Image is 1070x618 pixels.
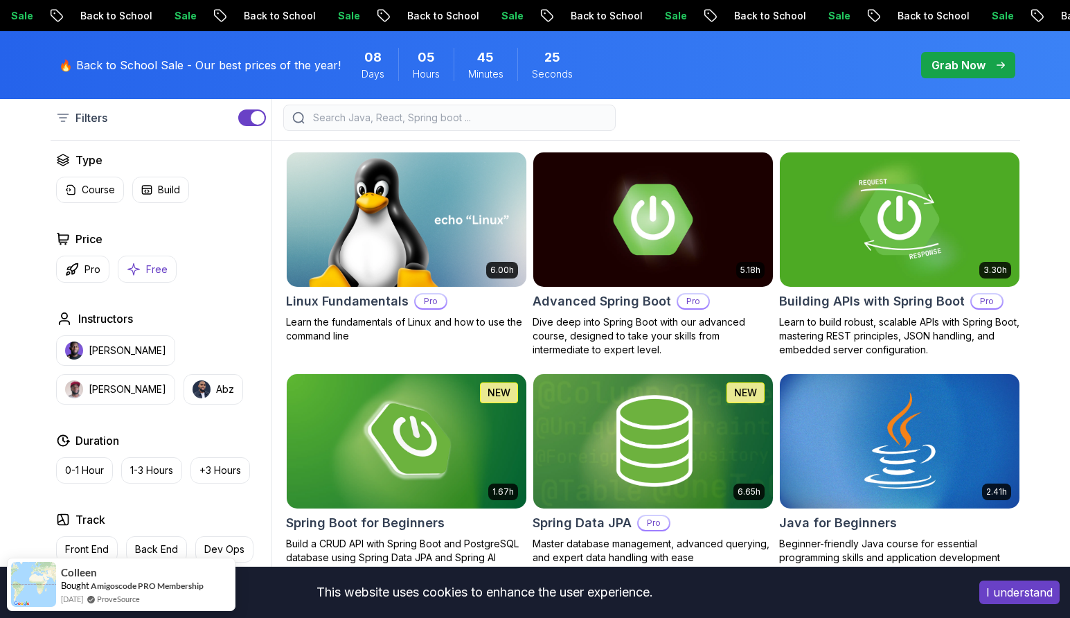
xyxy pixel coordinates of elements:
button: Back End [126,536,187,563]
span: Minutes [468,67,503,81]
span: 25 Seconds [544,48,560,67]
span: Colleen [61,567,97,579]
p: 1.67h [492,486,514,497]
span: 5 Hours [418,48,435,67]
p: Filters [75,109,107,126]
button: instructor imgAbz [184,374,243,405]
h2: Track [75,511,105,528]
a: Java for Beginners card2.41hJava for BeginnersBeginner-friendly Java course for essential program... [779,373,1020,565]
p: Pro [972,294,1002,308]
h2: Linux Fundamentals [286,292,409,311]
button: Accept cookies [979,581,1060,604]
img: instructor img [193,380,211,398]
p: [PERSON_NAME] [89,382,166,396]
button: Pro [56,256,109,283]
span: Days [362,67,384,81]
h2: Price [75,231,102,247]
p: 🔥 Back to School Sale - Our best prices of the year! [59,57,341,73]
p: Back to School [884,9,979,23]
a: Linux Fundamentals card6.00hLinux FundamentalsProLearn the fundamentals of Linux and how to use t... [286,152,527,343]
a: Spring Data JPA card6.65hNEWSpring Data JPAProMaster database management, advanced querying, and ... [533,373,774,565]
span: Hours [413,67,440,81]
span: [DATE] [61,593,83,605]
button: Front End [56,536,118,563]
button: Course [56,177,124,203]
p: Back to School [231,9,325,23]
p: 1-3 Hours [130,463,173,477]
p: Pro [416,294,446,308]
p: +3 Hours [199,463,241,477]
h2: Type [75,152,102,168]
p: Dive deep into Spring Boot with our advanced course, designed to take your skills from intermedia... [533,315,774,357]
a: Spring Boot for Beginners card1.67hNEWSpring Boot for BeginnersBuild a CRUD API with Spring Boot ... [286,373,527,565]
p: Front End [65,542,109,556]
p: Free [146,263,168,276]
p: Sale [815,9,859,23]
h2: Advanced Spring Boot [533,292,671,311]
p: Pro [639,516,669,530]
p: Sale [652,9,696,23]
p: Learn to build robust, scalable APIs with Spring Boot, mastering REST principles, JSON handling, ... [779,315,1020,357]
a: ProveSource [97,593,140,605]
p: Sale [161,9,206,23]
p: Learn the fundamentals of Linux and how to use the command line [286,315,527,343]
p: Back to School [558,9,652,23]
p: Pro [678,294,708,308]
p: Beginner-friendly Java course for essential programming skills and application development [779,537,1020,565]
button: instructor img[PERSON_NAME] [56,374,175,405]
h2: Building APIs with Spring Boot [779,292,965,311]
span: Bought [61,580,89,591]
p: 6.00h [490,265,514,276]
span: Seconds [532,67,573,81]
p: Abz [216,382,234,396]
a: Amigoscode PRO Membership [91,581,204,591]
h2: Java for Beginners [779,513,897,533]
p: 5.18h [740,265,760,276]
img: Advanced Spring Boot card [533,152,773,287]
button: Free [118,256,177,283]
p: Back to School [67,9,161,23]
img: instructor img [65,342,83,360]
p: 0-1 Hour [65,463,104,477]
p: Build [158,183,180,197]
p: 3.30h [983,265,1007,276]
button: instructor img[PERSON_NAME] [56,335,175,366]
h2: Spring Data JPA [533,513,632,533]
p: NEW [734,386,757,400]
img: Spring Boot for Beginners card [287,374,526,509]
p: Pro [84,263,100,276]
p: Sale [979,9,1023,23]
a: Advanced Spring Boot card5.18hAdvanced Spring BootProDive deep into Spring Boot with our advanced... [533,152,774,357]
p: Sale [488,9,533,23]
p: Dev Ops [204,542,244,556]
p: NEW [488,386,510,400]
span: 8 Days [364,48,382,67]
img: instructor img [65,380,83,398]
img: provesource social proof notification image [11,562,56,607]
button: +3 Hours [190,457,250,484]
button: Dev Ops [195,536,253,563]
p: Grab Now [931,57,986,73]
img: Linux Fundamentals card [287,152,526,287]
img: Spring Data JPA card [533,374,773,509]
input: Search Java, React, Spring boot ... [310,111,607,125]
img: Building APIs with Spring Boot card [780,152,1019,287]
h2: Instructors [78,310,133,327]
p: Master database management, advanced querying, and expert data handling with ease [533,537,774,565]
a: Building APIs with Spring Boot card3.30hBuilding APIs with Spring BootProLearn to build robust, s... [779,152,1020,357]
p: Course [82,183,115,197]
p: Build a CRUD API with Spring Boot and PostgreSQL database using Spring Data JPA and Spring AI [286,537,527,565]
button: Build [132,177,189,203]
h2: Duration [75,432,119,449]
div: This website uses cookies to enhance the user experience. [10,577,958,608]
p: Back End [135,542,178,556]
button: 0-1 Hour [56,457,113,484]
span: 45 Minutes [477,48,494,67]
h2: Spring Boot for Beginners [286,513,445,533]
button: 1-3 Hours [121,457,182,484]
p: 2.41h [986,486,1007,497]
p: Back to School [721,9,815,23]
p: 6.65h [738,486,760,497]
p: Sale [325,9,369,23]
img: Java for Beginners card [780,374,1019,509]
